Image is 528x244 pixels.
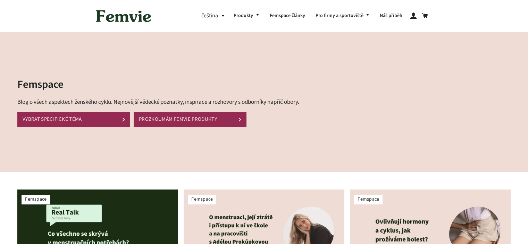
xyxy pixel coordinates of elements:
p: Blog o všech aspektech ženského cyklu. Nejnovější vědecké poznatky, inspirace a rozhovory s odbor... [17,98,307,107]
a: Femspace [358,196,379,203]
a: Náš příběh [375,7,408,25]
a: Femspace [25,196,47,203]
img: Femvie [92,5,155,27]
a: VYBRAT SPECIFICKÉ TÉMA [17,112,130,127]
a: Produkty [228,7,265,25]
h2: Femspace [17,77,307,92]
a: Femspace články [265,7,310,25]
a: Pro firmy a sportoviště [310,7,375,25]
a: PROZKOUMÁM FEMVIE PRODUKTY [134,112,246,127]
button: čeština [201,11,228,20]
a: Femspace [191,196,213,203]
